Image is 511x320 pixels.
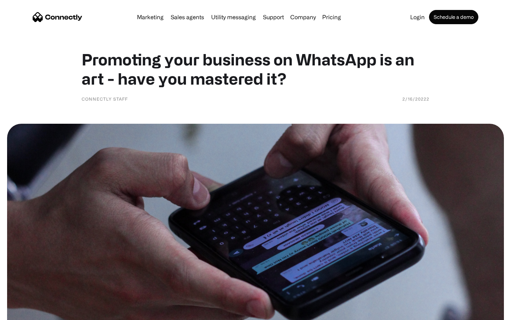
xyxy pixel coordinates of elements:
div: Company [288,12,318,22]
a: Utility messaging [208,14,259,20]
h1: Promoting your business on WhatsApp is an art - have you mastered it? [82,50,429,88]
aside: Language selected: English [7,308,43,318]
div: Company [290,12,316,22]
a: Pricing [319,14,344,20]
a: Login [407,14,428,20]
a: Support [260,14,287,20]
div: Connectly Staff [82,95,128,102]
ul: Language list [14,308,43,318]
a: home [33,12,82,22]
div: 2/16/20222 [402,95,429,102]
a: Sales agents [168,14,207,20]
a: Schedule a demo [429,10,478,24]
a: Marketing [134,14,166,20]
